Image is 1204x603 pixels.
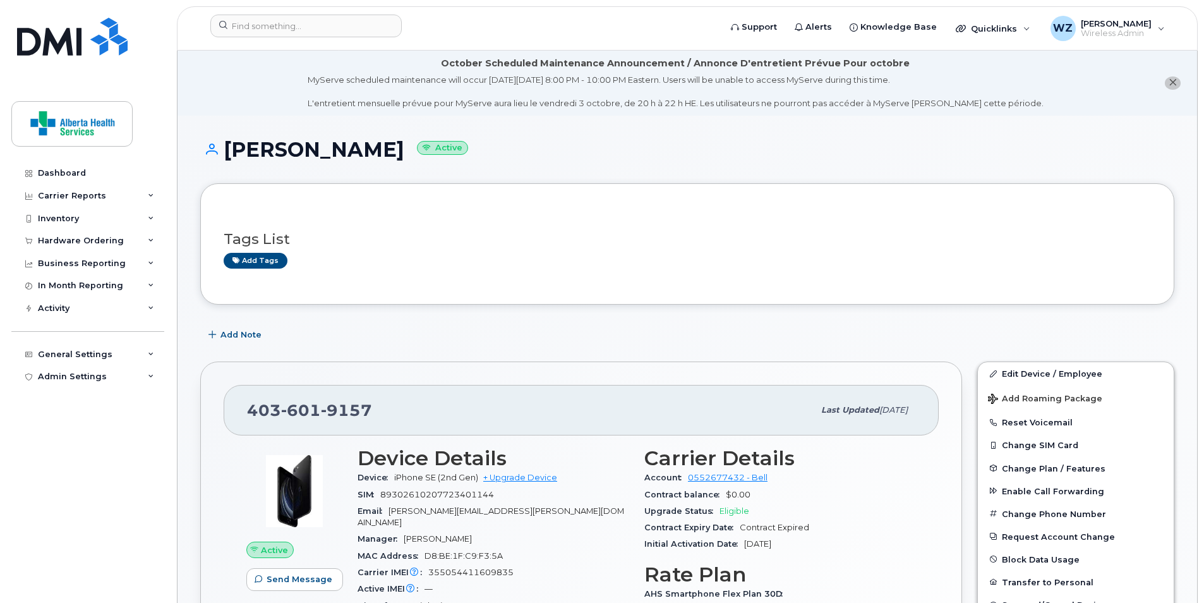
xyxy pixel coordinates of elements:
[644,563,916,586] h3: Rate Plan
[644,473,688,482] span: Account
[978,502,1174,525] button: Change Phone Number
[247,401,372,420] span: 403
[978,548,1174,571] button: Block Data Usage
[644,490,726,499] span: Contract balance
[688,473,768,482] a: 0552677432 - Bell
[428,568,514,577] span: 355054411609835
[256,453,332,529] img: image20231002-3703462-1mz9tax.jpeg
[978,480,1174,502] button: Enable Call Forwarding
[441,57,910,70] div: October Scheduled Maintenance Announcement / Annonce D'entretient Prévue Pour octobre
[358,534,404,544] span: Manager
[200,138,1174,161] h1: [PERSON_NAME]
[404,534,472,544] span: [PERSON_NAME]
[358,584,424,594] span: Active IMEI
[740,523,809,532] span: Contract Expired
[644,539,744,549] span: Initial Activation Date
[644,506,719,516] span: Upgrade Status
[719,506,749,516] span: Eligible
[978,434,1174,456] button: Change SIM Card
[220,329,262,341] span: Add Note
[358,473,394,482] span: Device
[644,589,789,599] span: AHS Smartphone Flex Plan 30D
[1002,486,1104,496] span: Enable Call Forwarding
[246,568,343,591] button: Send Message
[358,490,380,499] span: SIM
[321,401,372,420] span: 9157
[879,405,908,415] span: [DATE]
[744,539,771,549] span: [DATE]
[1002,463,1105,473] span: Change Plan / Features
[821,405,879,415] span: Last updated
[978,411,1174,434] button: Reset Voicemail
[978,362,1174,385] a: Edit Device / Employee
[988,394,1102,406] span: Add Roaming Package
[417,141,468,155] small: Active
[358,551,424,561] span: MAC Address
[978,385,1174,411] button: Add Roaming Package
[358,506,388,516] span: Email
[308,74,1044,109] div: MyServe scheduled maintenance will occur [DATE][DATE] 8:00 PM - 10:00 PM Eastern. Users will be u...
[224,231,1151,247] h3: Tags List
[483,473,557,482] a: + Upgrade Device
[358,568,428,577] span: Carrier IMEI
[978,525,1174,548] button: Request Account Change
[261,544,288,556] span: Active
[224,253,287,269] a: Add tags
[358,447,629,470] h3: Device Details
[380,490,494,499] span: 89302610207723401144
[978,457,1174,480] button: Change Plan / Features
[1165,76,1181,90] button: close notification
[358,506,624,527] span: [PERSON_NAME][EMAIL_ADDRESS][PERSON_NAME][DOMAIN_NAME]
[281,401,321,420] span: 601
[424,551,503,561] span: D8:BE:1F:C9:F3:5A
[424,584,433,594] span: —
[394,473,478,482] span: iPhone SE (2nd Gen)
[644,523,740,532] span: Contract Expiry Date
[978,571,1174,594] button: Transfer to Personal
[726,490,750,499] span: $0.00
[267,573,332,585] span: Send Message
[644,447,916,470] h3: Carrier Details
[200,324,272,346] button: Add Note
